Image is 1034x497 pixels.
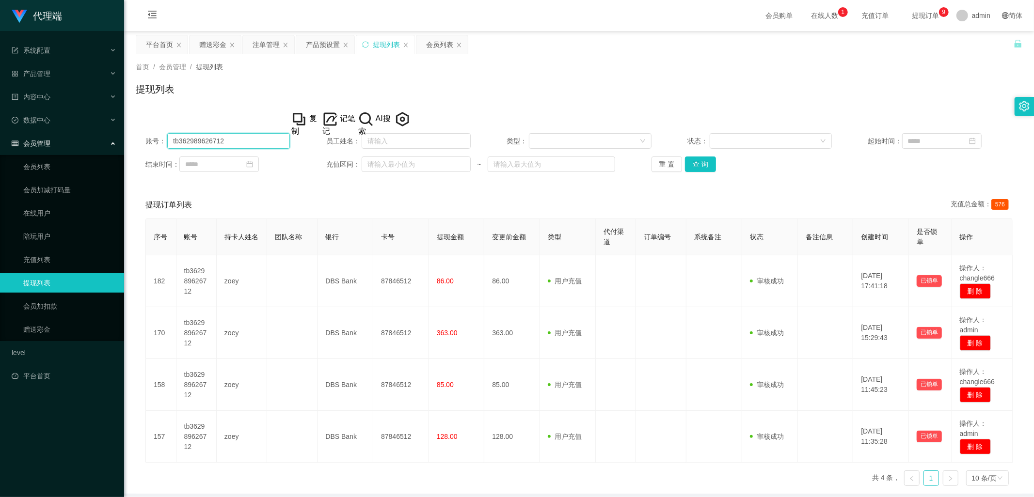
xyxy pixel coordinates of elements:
span: 系统配置 [12,47,50,54]
button: 删 除 [960,335,991,351]
span: 会员管理 [12,140,50,147]
td: tb362989626712 [176,411,217,463]
i: 图标: calendar [246,161,253,168]
a: level [12,343,116,362]
span: 序号 [154,233,167,241]
span: 类型 [548,233,561,241]
a: 提现列表 [23,273,116,293]
span: 用户充值 [548,433,582,440]
i: 图标: down [820,138,826,145]
span: 账号 [184,233,198,241]
td: 182 [146,255,176,307]
span: 操作人：changle666 [960,264,995,282]
span: 86.00 [437,277,454,285]
a: 赠送彩金 [23,320,116,339]
span: 银行 [325,233,339,241]
td: 87846512 [373,255,429,307]
i: 图标: right [948,476,954,481]
li: 共 4 条， [872,470,900,486]
td: 170 [146,307,176,359]
span: 充值区间： [326,159,362,170]
img: AivEMIV8KsPvPPD9SxUql4SH8QqllF07RjqtXqV5ygdJe4UlMEr3zb7XZL+lAGNfV6vZfL5R4VAYnRBZUUEhoFNTJsoqO0CbC... [394,111,410,127]
span: 结束时间： [145,159,179,170]
span: 128.00 [437,433,458,440]
td: DBS Bank [318,255,373,307]
img: logo.9652507e.png [12,10,27,23]
span: 状态： [687,136,710,146]
span: 提现列表 [196,63,223,71]
input: 请输入 [362,133,471,149]
span: 会员管理 [159,63,186,71]
span: 首页 [136,63,149,71]
span: 内容中心 [12,93,50,101]
span: 系统备注 [694,233,721,241]
input: 请输入最小值为 [362,156,471,172]
span: 充值订单 [857,12,893,19]
input: 请输入 [167,133,290,149]
li: 下一页 [943,470,958,486]
i: 图标: appstore-o [12,70,18,77]
a: 1 [924,471,939,485]
i: 图标: unlock [1014,39,1022,48]
a: 会员加减打码量 [23,180,116,200]
button: 重 置 [652,156,683,172]
span: 创建时间 [861,233,888,241]
div: 产品预设置 [306,35,340,54]
span: 持卡人姓名 [224,233,258,241]
i: 图标: close [229,42,235,48]
div: 赠送彩金 [199,35,226,54]
span: 363.00 [437,329,458,337]
img: hH46hMuwJzBHKAAAAAElFTkSuQmCC [358,111,374,127]
span: 审核成功 [750,433,784,440]
span: 类型： [507,136,529,146]
td: 87846512 [373,307,429,359]
td: [DATE] 11:35:28 [853,411,909,463]
td: [DATE] 17:41:18 [853,255,909,307]
td: [DATE] 11:45:23 [853,359,909,411]
i: 图标: left [909,476,915,481]
td: tb362989626712 [176,307,217,359]
td: zoey [217,411,267,463]
button: 删 除 [960,283,991,299]
a: 代理端 [12,12,62,19]
h1: 代理端 [33,0,62,31]
span: 提现订单 [907,12,944,19]
span: 团队名称 [275,233,302,241]
td: DBS Bank [318,359,373,411]
td: 128.00 [484,411,540,463]
span: 提现金额 [437,233,464,241]
span: 是否锁单 [917,228,937,246]
i: 图标: form [12,47,18,54]
span: 产品管理 [12,70,50,78]
button: 查 询 [685,156,716,172]
span: 卡号 [381,233,395,241]
span: 审核成功 [750,329,784,337]
td: 86.00 [484,255,540,307]
sup: 1 [838,7,848,17]
a: 在线用户 [23,203,116,223]
div: 注单管理 [253,35,280,54]
td: zoey [217,307,267,359]
td: DBS Bank [318,411,373,463]
img: note_menu_logo_v2.png [322,111,338,127]
button: 已锁单 [917,431,942,442]
i: 图标: global [1002,12,1009,19]
span: / [153,63,155,71]
td: tb362989626712 [176,359,217,411]
span: 在线人数 [806,12,843,19]
span: 操作 [960,233,973,241]
i: 图标: down [997,475,1003,482]
span: 数据中心 [12,116,50,124]
span: 代付渠道 [604,228,624,246]
td: [DATE] 15:29:43 [853,307,909,359]
div: 平台首页 [146,35,173,54]
span: 状态 [750,233,764,241]
i: 图标: close [456,42,462,48]
i: 图标: close [343,42,349,48]
span: 员工姓名： [326,136,362,146]
span: 用户充值 [548,277,582,285]
span: ~ [471,159,488,170]
i: 图标: down [640,138,646,145]
span: 订单编号 [644,233,671,241]
span: 起始时间： [868,136,902,146]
